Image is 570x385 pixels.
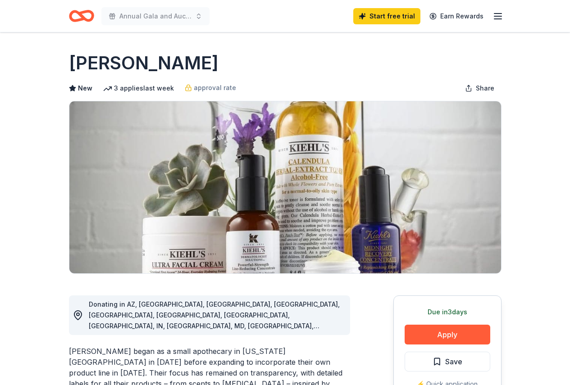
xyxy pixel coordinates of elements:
a: approval rate [185,82,236,93]
span: Annual Gala and Auction [119,11,192,22]
button: Save [405,352,490,371]
div: 3 applies last week [103,83,174,94]
a: Start free trial [353,8,420,24]
span: New [78,83,92,94]
span: Share [476,83,494,94]
span: Save [445,356,462,367]
button: Apply [405,325,490,344]
a: Home [69,5,94,27]
button: Share [458,79,502,97]
a: Earn Rewards [424,8,489,24]
button: Annual Gala and Auction [101,7,210,25]
h1: [PERSON_NAME] [69,50,219,76]
div: Due in 3 days [405,307,490,317]
span: Donating in AZ, [GEOGRAPHIC_DATA], [GEOGRAPHIC_DATA], [GEOGRAPHIC_DATA], [GEOGRAPHIC_DATA], [GEOG... [89,300,340,373]
span: approval rate [194,82,236,93]
img: Image for Kiehl's [69,101,501,273]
